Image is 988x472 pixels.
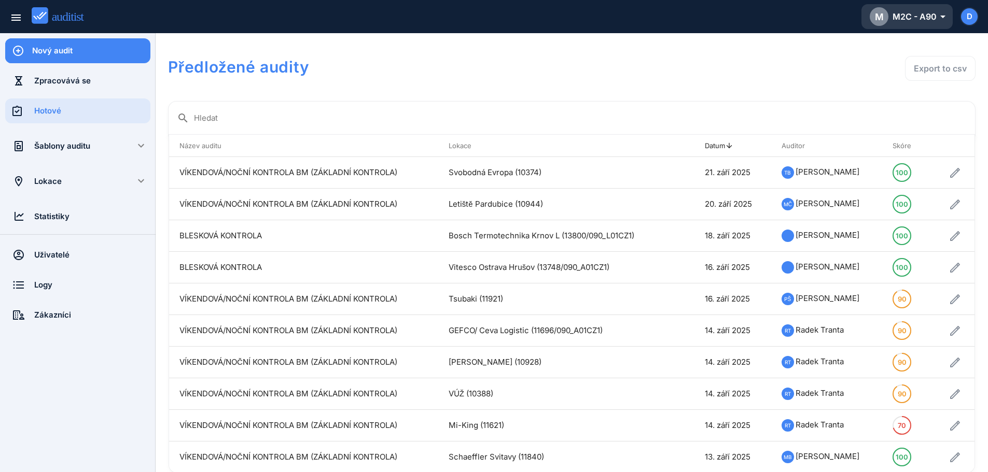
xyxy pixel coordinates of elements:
[135,139,147,152] i: keyboard_arrow_down
[34,105,150,117] div: Hotové
[694,378,771,410] td: 14. září 2025
[34,75,150,87] div: Zpracovává se
[694,220,771,252] td: 18. září 2025
[796,388,844,398] span: Radek Tranta
[5,303,150,327] a: Zákazníci
[34,249,150,261] div: Uživatelé
[694,135,771,157] th: Datum: Sorted descending. Activate to remove sorting.
[785,356,791,368] span: RT
[438,252,671,283] td: Vitesco Ostrava Hrušov (13748/090_A01CZ1)
[967,11,972,23] span: D
[34,176,121,187] div: Lokace
[169,378,438,410] td: VÍKENDOVÁ/NOČNÍ KONTROLA BM (ZÁKLADNÍ KONTROLA)
[438,378,671,410] td: VÚŽ (10388)
[5,273,150,297] a: Logy
[875,10,884,24] span: M
[796,262,859,271] span: [PERSON_NAME]
[782,261,794,274] img: 1688367681_64a27241bb45f.jpeg
[177,112,189,124] i: search
[785,325,791,336] span: RT
[169,283,438,315] td: VÍKENDOVÁ/NOČNÍ KONTROLA BM (ZÁKLADNÍ KONTROLA)
[5,68,150,93] a: Zpracovává se
[796,198,859,208] span: [PERSON_NAME]
[438,283,671,315] td: Tsubaki (11921)
[896,164,908,181] div: 100
[796,325,844,335] span: Radek Tranta
[169,252,438,283] td: BLESKOVÁ KONTROLA
[34,211,150,222] div: Statistiky
[438,315,671,347] td: GEFCO/ Ceva Logistic (11696/090_A01CZ1)
[194,110,967,126] input: Hledat
[796,293,859,303] span: [PERSON_NAME]
[694,315,771,347] td: 14. září 2025
[5,98,150,123] a: Hotové
[438,135,671,157] th: Lokace: Not sorted. Activate to sort ascending.
[898,291,907,307] div: 90
[905,56,976,81] button: Export to csv
[169,135,438,157] th: Název auditu: Not sorted. Activate to sort ascending.
[694,157,771,189] td: 21. září 2025
[5,204,150,229] a: Statistiky
[32,45,150,56] div: Nový audit
[896,196,908,212] div: 100
[784,167,791,178] span: TB
[10,11,22,24] i: menu
[5,169,121,194] a: Lokace
[898,354,907,370] div: 90
[694,283,771,315] td: 16. září 2025
[5,242,150,267] a: Uživatelé
[694,189,771,220] td: 20. září 2025
[438,220,671,252] td: Bosch Termotechnika Krnov L (13800/090_L01CZ1)
[796,356,844,366] span: Radek Tranta
[771,135,882,157] th: Auditor: Not sorted. Activate to sort ascending.
[870,7,944,26] div: M2C - A90
[694,252,771,283] td: 16. září 2025
[960,7,979,26] button: D
[34,309,150,321] div: Zákazníci
[438,189,671,220] td: Letiště Pardubice (10944)
[796,420,844,430] span: Radek Tranta
[438,157,671,189] td: Svobodná Evropa (10374)
[914,62,967,75] div: Export to csv
[169,189,438,220] td: VÍKENDOVÁ/NOČNÍ KONTROLA BM (ZÁKLADNÍ KONTROLA)
[784,451,792,463] span: MB
[169,315,438,347] td: VÍKENDOVÁ/NOČNÍ KONTROLA BM (ZÁKLADNÍ KONTROLA)
[784,293,791,305] span: PŠ
[796,451,859,461] span: [PERSON_NAME]
[671,135,694,157] th: : Not sorted.
[782,230,794,242] img: 1688367681_64a27241bb45f.jpeg
[882,135,930,157] th: Skóre: Not sorted. Activate to sort ascending.
[694,347,771,378] td: 14. září 2025
[896,449,908,465] div: 100
[796,167,859,177] span: [PERSON_NAME]
[32,7,93,24] img: auditist_logo_new.svg
[784,198,792,210] span: MČ
[169,410,438,441] td: VÍKENDOVÁ/NOČNÍ KONTROLA BM (ZÁKLADNÍ KONTROLA)
[168,56,652,78] h1: Předložené audity
[5,134,121,159] a: Šablony auditu
[930,135,975,157] th: : Not sorted.
[169,347,438,378] td: VÍKENDOVÁ/NOČNÍ KONTROLA BM (ZÁKLADNÍ KONTROLA)
[438,410,671,441] td: Mi-King (11621)
[34,279,150,291] div: Logy
[937,10,944,23] i: arrow_drop_down_outlined
[169,220,438,252] td: BLESKOVÁ KONTROLA
[896,259,908,276] div: 100
[725,141,733,150] i: arrow_upward
[896,227,908,244] div: 100
[861,4,953,29] button: MM2C - A90
[169,157,438,189] td: VÍKENDOVÁ/NOČNÍ KONTROLA BM (ZÁKLADNÍ KONTROLA)
[694,410,771,441] td: 14. září 2025
[438,347,671,378] td: [PERSON_NAME] (10928)
[135,175,147,187] i: keyboard_arrow_down
[785,388,791,399] span: RT
[898,417,906,434] div: 70
[34,140,121,152] div: Šablony auditu
[785,420,791,431] span: RT
[898,385,907,402] div: 90
[796,230,859,240] span: [PERSON_NAME]
[898,322,907,339] div: 90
